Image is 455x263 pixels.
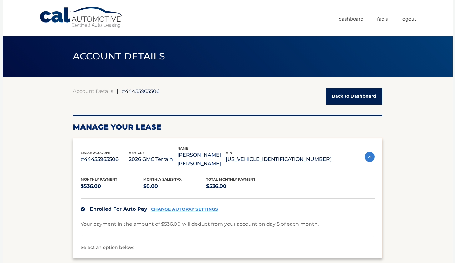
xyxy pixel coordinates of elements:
[81,220,319,229] p: Your payment in the amount of $536.00 will deduct from your account on day 5 of each month.
[90,206,147,212] span: Enrolled For Auto Pay
[143,182,206,191] p: $0.00
[81,244,375,251] p: Select an option below:
[81,155,129,164] p: #44455963506
[143,177,182,182] span: Monthly sales Tax
[73,50,165,62] span: ACCOUNT DETAILS
[81,207,85,211] img: check.svg
[39,6,124,28] a: Cal Automotive
[226,151,232,155] span: vin
[177,151,226,168] p: [PERSON_NAME] [PERSON_NAME]
[326,88,382,105] a: Back to Dashboard
[129,151,144,155] span: vehicle
[226,155,331,164] p: [US_VEHICLE_IDENTIFICATION_NUMBER]
[206,177,255,182] span: Total Monthly Payment
[129,155,177,164] p: 2026 GMC Terrain
[206,182,269,191] p: $536.00
[117,88,118,94] span: |
[81,182,144,191] p: $536.00
[151,207,218,212] a: CHANGE AUTOPAY SETTINGS
[81,177,117,182] span: Monthly Payment
[339,14,364,24] a: Dashboard
[73,122,382,132] h2: Manage Your Lease
[122,88,159,94] span: #44455963506
[81,151,111,155] span: lease account
[401,14,416,24] a: Logout
[73,88,113,94] a: Account Details
[377,14,388,24] a: FAQ's
[365,152,375,162] img: accordion-active.svg
[177,146,188,151] span: name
